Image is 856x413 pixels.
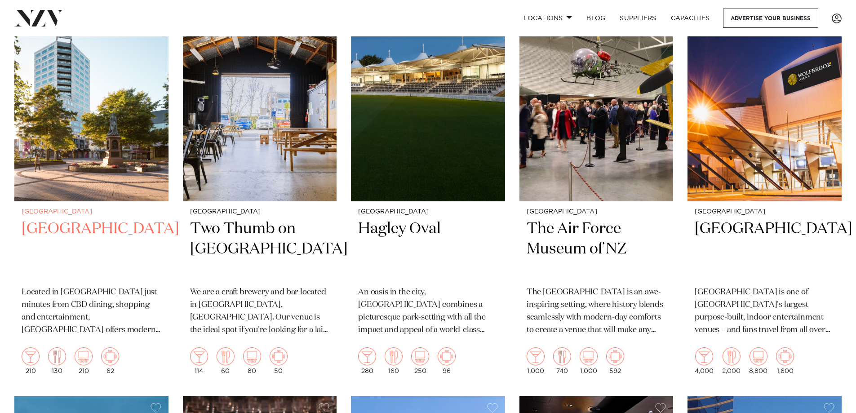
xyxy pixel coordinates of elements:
img: cocktail.png [527,347,545,365]
div: 160 [385,347,403,374]
h2: The Air Force Museum of NZ [527,219,666,280]
img: meeting.png [270,347,288,365]
div: 8,800 [749,347,767,374]
div: 210 [75,347,93,374]
h2: [GEOGRAPHIC_DATA] [695,219,834,280]
img: theatre.png [411,347,429,365]
div: 130 [48,347,66,374]
div: 592 [606,347,624,374]
div: 80 [243,347,261,374]
div: 740 [553,347,571,374]
img: theatre.png [243,347,261,365]
a: Locations [516,9,579,28]
div: 96 [438,347,456,374]
div: 280 [358,347,376,374]
img: dining.png [553,347,571,365]
img: theatre.png [580,347,598,365]
small: [GEOGRAPHIC_DATA] [358,209,498,215]
small: [GEOGRAPHIC_DATA] [190,209,330,215]
div: 50 [270,347,288,374]
img: theatre.png [75,347,93,365]
img: cocktail.png [22,347,40,365]
img: meeting.png [101,347,119,365]
div: 1,000 [527,347,545,374]
p: [GEOGRAPHIC_DATA] is one of [GEOGRAPHIC_DATA]'s largest purpose-built, indoor entertainment venue... [695,286,834,337]
img: dining.png [723,347,741,365]
img: nzv-logo.png [14,10,63,26]
div: 210 [22,347,40,374]
img: theatre.png [750,347,767,365]
img: dining.png [385,347,403,365]
div: 1,000 [580,347,598,374]
img: cocktail.png [695,347,713,365]
img: cocktail.png [358,347,376,365]
p: The [GEOGRAPHIC_DATA] is an awe-inspiring setting, where history blends seamlessly with modern-da... [527,286,666,337]
div: 60 [217,347,235,374]
small: [GEOGRAPHIC_DATA] [527,209,666,215]
a: BLOG [579,9,612,28]
p: Located in [GEOGRAPHIC_DATA] just minutes from CBD dining, shopping and entertainment, [GEOGRAPHI... [22,286,161,337]
div: 114 [190,347,208,374]
h2: [GEOGRAPHIC_DATA] [22,219,161,280]
img: dining.png [48,347,66,365]
div: 250 [411,347,429,374]
h2: Two Thumb on [GEOGRAPHIC_DATA] [190,219,330,280]
a: Advertise your business [723,9,818,28]
div: 1,600 [776,347,794,374]
img: dining.png [217,347,235,365]
img: meeting.png [606,347,624,365]
div: 62 [101,347,119,374]
p: An oasis in the city, [GEOGRAPHIC_DATA] combines a picturesque park-setting with all the impact a... [358,286,498,337]
img: cocktail.png [190,347,208,365]
small: [GEOGRAPHIC_DATA] [695,209,834,215]
img: meeting.png [438,347,456,365]
a: SUPPLIERS [612,9,663,28]
p: We are a craft brewery and bar located in [GEOGRAPHIC_DATA], [GEOGRAPHIC_DATA]. Our venue is the ... [190,286,330,337]
h2: Hagley Oval [358,219,498,280]
div: 2,000 [722,347,741,374]
small: [GEOGRAPHIC_DATA] [22,209,161,215]
a: Capacities [664,9,717,28]
img: meeting.png [776,347,794,365]
div: 4,000 [695,347,714,374]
